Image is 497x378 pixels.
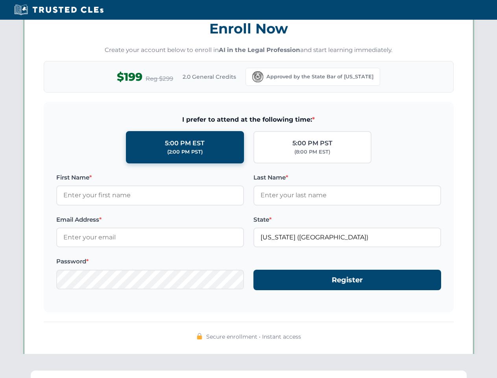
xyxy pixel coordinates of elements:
[56,115,441,125] span: I prefer to attend at the following time:
[146,74,173,83] span: Reg $299
[165,138,205,148] div: 5:00 PM EST
[183,72,236,81] span: 2.0 General Credits
[206,332,301,341] span: Secure enrollment • Instant access
[44,46,454,55] p: Create your account below to enroll in and start learning immediately.
[294,148,330,156] div: (8:00 PM EST)
[292,138,333,148] div: 5:00 PM PST
[253,270,441,291] button: Register
[44,16,454,41] h3: Enroll Now
[252,71,263,82] img: Texas Bar
[56,185,244,205] input: Enter your first name
[253,228,441,247] input: Texas (TX)
[56,215,244,224] label: Email Address
[56,257,244,266] label: Password
[12,4,106,16] img: Trusted CLEs
[219,46,300,54] strong: AI in the Legal Profession
[266,73,373,81] span: Approved by the State Bar of [US_STATE]
[253,173,441,182] label: Last Name
[253,185,441,205] input: Enter your last name
[56,228,244,247] input: Enter your email
[196,333,203,339] img: 🔒
[253,215,441,224] label: State
[167,148,203,156] div: (2:00 PM PST)
[56,173,244,182] label: First Name
[117,68,142,86] span: $199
